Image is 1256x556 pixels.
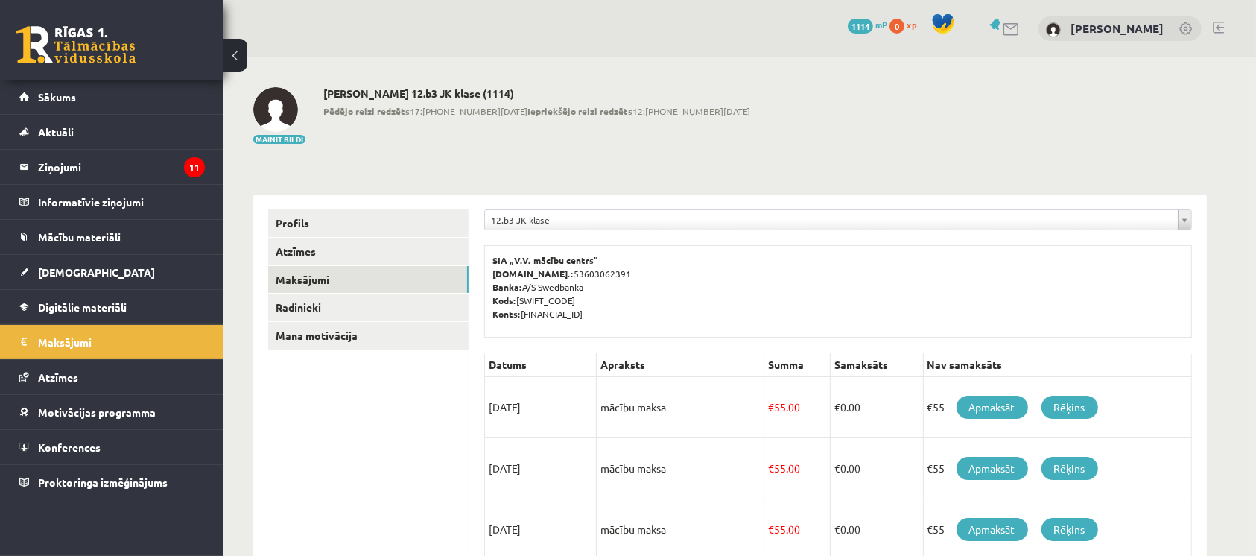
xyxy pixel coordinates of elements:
a: 1114 mP [848,19,887,31]
a: Ziņojumi11 [19,150,205,184]
a: Aktuāli [19,115,205,149]
img: Beāte Putniņa [1046,22,1061,37]
span: € [768,522,774,536]
span: € [834,522,840,536]
td: 55.00 [764,377,831,438]
th: Samaksāts [830,353,923,377]
a: Rēķins [1041,396,1098,419]
b: SIA „V.V. mācību centrs” [492,254,599,266]
span: 17:[PHONE_NUMBER][DATE] 12:[PHONE_NUMBER][DATE] [323,104,750,118]
a: Atzīmes [19,360,205,394]
a: Konferences [19,430,205,464]
td: 0.00 [830,377,923,438]
h2: [PERSON_NAME] 12.b3 JK klase (1114) [323,87,750,100]
a: Rēķins [1041,457,1098,480]
th: Nav samaksāts [923,353,1191,377]
span: [DEMOGRAPHIC_DATA] [38,265,155,279]
b: Kods: [492,294,516,306]
span: 12.b3 JK klase [491,210,1172,230]
b: Iepriekšējo reizi redzēts [527,105,632,117]
span: € [834,400,840,414]
td: 55.00 [764,438,831,499]
a: Rīgas 1. Tālmācības vidusskola [16,26,136,63]
button: Mainīt bildi [253,135,305,144]
span: Konferences [38,440,101,454]
span: € [768,400,774,414]
td: mācību maksa [597,377,764,438]
span: Motivācijas programma [38,405,156,419]
td: €55 [923,438,1191,499]
span: Atzīmes [38,370,78,384]
a: Apmaksāt [957,518,1028,541]
span: Sākums [38,90,76,104]
b: Pēdējo reizi redzēts [323,105,410,117]
a: Maksājumi [19,325,205,359]
a: Proktoringa izmēģinājums [19,465,205,499]
a: Maksājumi [268,266,469,294]
i: 11 [184,157,205,177]
span: Mācību materiāli [38,230,121,244]
a: [DEMOGRAPHIC_DATA] [19,255,205,289]
b: Banka: [492,281,522,293]
td: €55 [923,377,1191,438]
th: Apraksts [597,353,764,377]
a: Mana motivācija [268,322,469,350]
th: Datums [485,353,597,377]
a: Mācību materiāli [19,220,205,254]
b: Konts: [492,308,521,320]
p: 53603062391 A/S Swedbanka [SWIFT_CODE] [FINANCIAL_ID] [492,253,1184,320]
a: Digitālie materiāli [19,290,205,324]
span: 0 [889,19,904,34]
span: € [768,461,774,475]
legend: Informatīvie ziņojumi [38,185,205,219]
td: [DATE] [485,438,597,499]
td: mācību maksa [597,438,764,499]
span: € [834,461,840,475]
span: xp [907,19,916,31]
span: mP [875,19,887,31]
span: 1114 [848,19,873,34]
legend: Maksājumi [38,325,205,359]
a: [PERSON_NAME] [1071,21,1164,36]
a: Atzīmes [268,238,469,265]
a: Sākums [19,80,205,114]
a: 0 xp [889,19,924,31]
a: Rēķins [1041,518,1098,541]
td: 0.00 [830,438,923,499]
a: Motivācijas programma [19,395,205,429]
a: Profils [268,209,469,237]
img: Beāte Putniņa [253,87,298,132]
a: Informatīvie ziņojumi [19,185,205,219]
a: Apmaksāt [957,457,1028,480]
span: Proktoringa izmēģinājums [38,476,168,489]
th: Summa [764,353,831,377]
td: [DATE] [485,377,597,438]
a: 12.b3 JK klase [485,210,1191,230]
legend: Ziņojumi [38,150,205,184]
span: Digitālie materiāli [38,300,127,314]
b: [DOMAIN_NAME].: [492,268,574,279]
a: Apmaksāt [957,396,1028,419]
span: Aktuāli [38,125,74,139]
a: Radinieki [268,294,469,321]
